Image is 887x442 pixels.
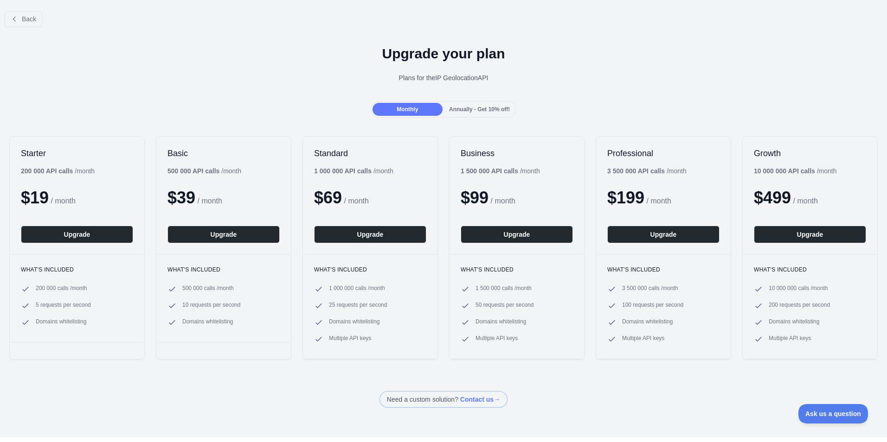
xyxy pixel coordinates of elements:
div: / month [461,166,540,176]
span: $ 99 [461,188,488,207]
b: 3 500 000 API calls [607,167,665,175]
b: 1 500 000 API calls [461,167,518,175]
h2: Professional [607,148,720,159]
b: 1 000 000 API calls [314,167,372,175]
iframe: Toggle Customer Support [798,404,868,423]
h2: Business [461,148,573,159]
h2: Standard [314,148,426,159]
span: $ 199 [607,188,644,207]
div: / month [314,166,393,176]
div: / month [607,166,687,176]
